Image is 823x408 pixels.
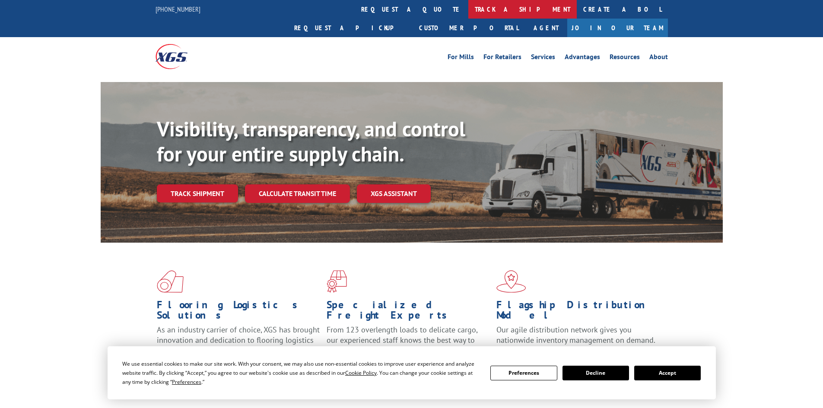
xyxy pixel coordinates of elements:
img: xgs-icon-total-supply-chain-intelligence-red [157,270,184,293]
a: About [649,54,668,63]
a: Request a pickup [288,19,413,37]
span: As an industry carrier of choice, XGS has brought innovation and dedication to flooring logistics... [157,325,320,355]
div: Cookie Consent Prompt [108,346,716,399]
a: For Mills [448,54,474,63]
span: Our agile distribution network gives you nationwide inventory management on demand. [496,325,655,345]
a: XGS ASSISTANT [357,184,431,203]
p: From 123 overlength loads to delicate cargo, our experienced staff knows the best way to move you... [327,325,490,363]
img: xgs-icon-focused-on-flooring-red [327,270,347,293]
a: Join Our Team [567,19,668,37]
h1: Specialized Freight Experts [327,300,490,325]
button: Preferences [490,366,557,380]
a: Calculate transit time [245,184,350,203]
a: [PHONE_NUMBER] [156,5,200,13]
b: Visibility, transparency, and control for your entire supply chain. [157,115,465,167]
span: Cookie Policy [345,369,377,376]
h1: Flooring Logistics Solutions [157,300,320,325]
a: Track shipment [157,184,238,202]
button: Accept [634,366,701,380]
a: Advantages [565,54,600,63]
div: We use essential cookies to make our site work. With your consent, we may also use non-essential ... [122,359,480,386]
a: Resources [610,54,640,63]
span: Preferences [172,378,201,386]
h1: Flagship Distribution Model [496,300,660,325]
a: Agent [525,19,567,37]
a: Services [531,54,555,63]
img: xgs-icon-flagship-distribution-model-red [496,270,526,293]
a: For Retailers [483,54,521,63]
a: Customer Portal [413,19,525,37]
button: Decline [562,366,629,380]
